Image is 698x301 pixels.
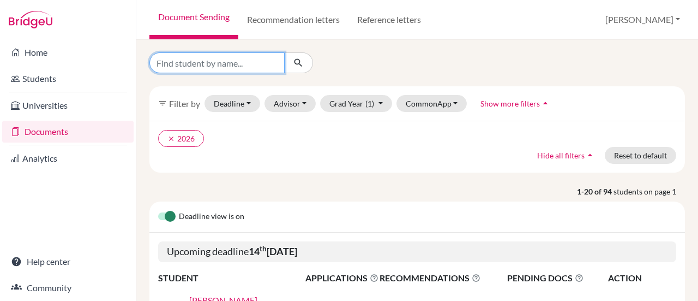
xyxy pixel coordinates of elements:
a: Analytics [2,147,134,169]
span: students on page 1 [613,186,685,197]
button: [PERSON_NAME] [600,9,685,30]
sup: th [260,244,267,253]
input: Find student by name... [149,52,285,73]
strong: 1-20 of 94 [577,186,613,197]
span: Deadline view is on [179,210,244,223]
button: Advisor [264,95,316,112]
a: Documents [2,121,134,143]
span: (1) [365,99,374,108]
a: Help center [2,251,134,273]
a: Home [2,42,134,63]
i: clear [167,135,175,143]
button: CommonApp [396,95,467,112]
span: APPLICATIONS [305,272,378,285]
i: arrow_drop_up [540,98,551,109]
span: Show more filters [480,99,540,108]
span: PENDING DOCS [507,272,607,285]
button: Show more filtersarrow_drop_up [471,95,560,112]
button: Reset to default [605,147,676,164]
h5: Upcoming deadline [158,241,676,262]
button: clear2026 [158,130,204,147]
b: 14 [DATE] [249,245,297,257]
span: RECOMMENDATIONS [380,272,480,285]
i: arrow_drop_up [585,150,595,161]
button: Deadline [204,95,260,112]
span: Filter by [169,98,200,109]
a: Students [2,68,134,90]
a: Universities [2,95,134,116]
th: ACTION [607,271,676,285]
span: Hide all filters [537,151,585,160]
img: Bridge-U [9,11,52,28]
i: filter_list [158,99,167,108]
button: Grad Year(1) [320,95,392,112]
th: STUDENT [158,271,305,285]
button: Hide all filtersarrow_drop_up [528,147,605,164]
a: Community [2,277,134,299]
